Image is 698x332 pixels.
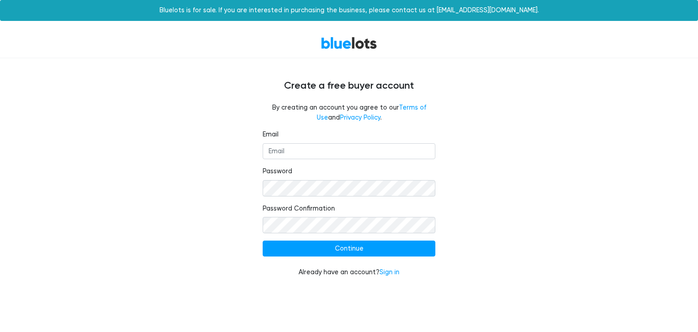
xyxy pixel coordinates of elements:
label: Password Confirmation [263,204,335,214]
input: Email [263,143,435,160]
label: Email [263,130,279,140]
fieldset: By creating an account you agree to our and . [263,103,435,122]
div: Already have an account? [263,267,435,277]
a: Terms of Use [317,104,426,121]
label: Password [263,166,292,176]
a: Privacy Policy [340,114,380,121]
h4: Create a free buyer account [76,80,622,92]
a: Sign in [379,268,399,276]
input: Continue [263,241,435,257]
a: BlueLots [321,36,377,50]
